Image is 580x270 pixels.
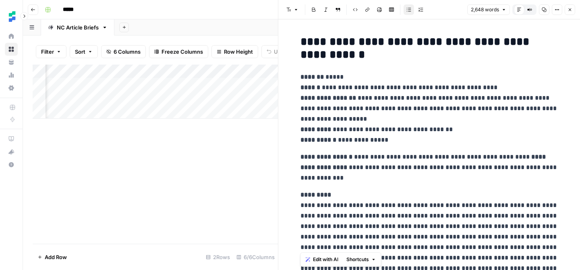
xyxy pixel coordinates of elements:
span: Sort [75,48,85,56]
span: Add Row [45,253,67,261]
button: Freeze Columns [149,45,208,58]
span: 6 Columns [114,48,141,56]
span: Shortcuts [346,256,369,263]
button: 6 Columns [101,45,146,58]
a: AirOps Academy [5,132,18,145]
button: Filter [36,45,66,58]
span: Edit with AI [313,256,338,263]
div: 2 Rows [203,251,233,264]
span: 2,648 words [471,6,499,13]
button: Workspace: Ten Speed [5,6,18,27]
button: Undo [261,45,293,58]
button: Sort [70,45,98,58]
button: 2,648 words [467,4,510,15]
div: 6/6 Columns [233,251,278,264]
a: Usage [5,69,18,82]
button: Help + Support [5,158,18,171]
button: Shortcuts [343,254,379,265]
div: NC Article Briefs [57,23,99,31]
a: Settings [5,82,18,94]
img: Ten Speed Logo [5,9,19,24]
span: Freeze Columns [162,48,203,56]
span: Undo [274,48,288,56]
button: Edit with AI [302,254,342,265]
button: Add Row [33,251,72,264]
button: Row Height [211,45,258,58]
a: Browse [5,43,18,56]
a: Home [5,30,18,43]
a: NC Article Briefs [41,19,114,36]
div: What's new? [5,146,17,158]
span: Row Height [224,48,253,56]
button: What's new? [5,145,18,158]
a: Your Data [5,56,18,69]
span: Filter [41,48,54,56]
